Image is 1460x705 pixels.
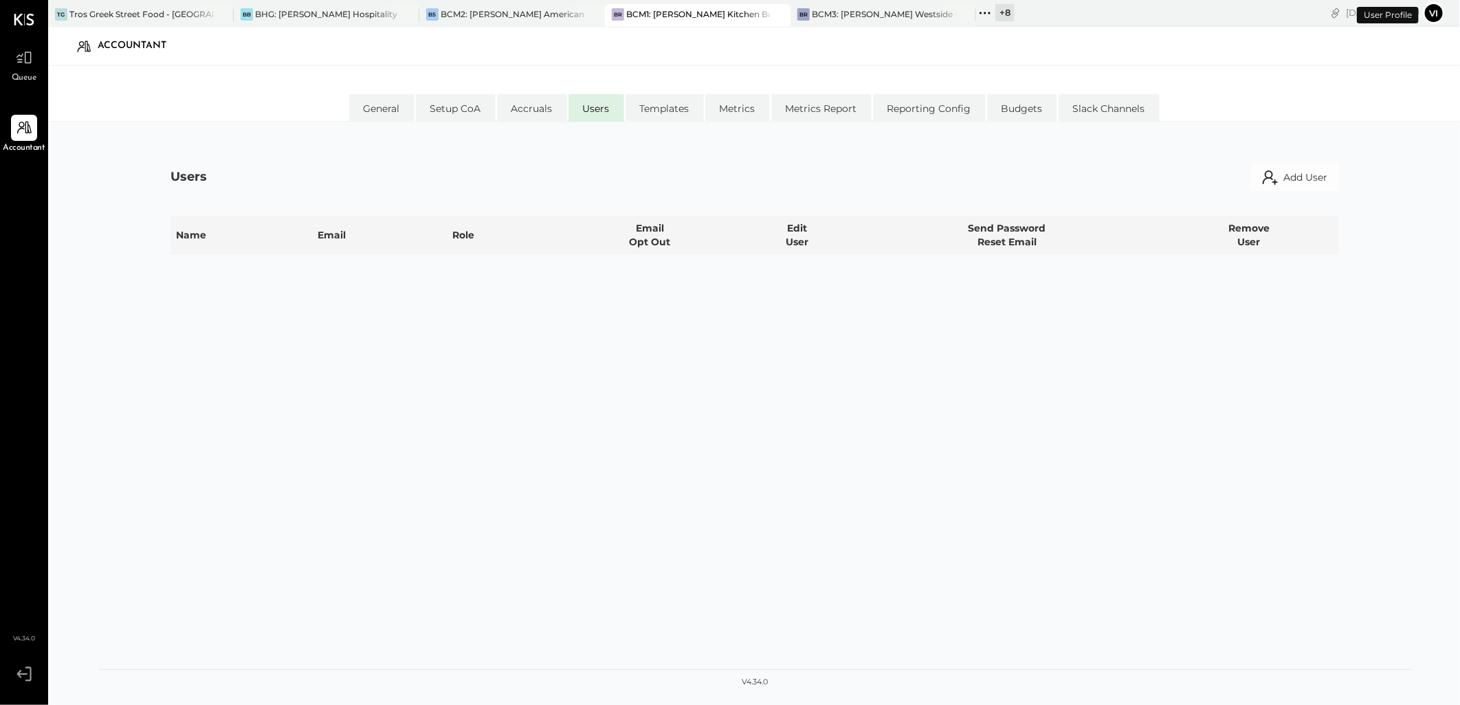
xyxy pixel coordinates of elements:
button: Vi [1423,2,1445,24]
span: Accountant [3,142,45,155]
th: Name [170,216,312,254]
div: BR [797,8,810,21]
div: BB [241,8,253,21]
div: Users [170,168,207,186]
th: Remove User [1160,216,1339,254]
div: Accountant [98,35,180,57]
li: Accruals [497,94,567,122]
li: Reporting Config [873,94,986,122]
div: copy link [1329,5,1342,20]
div: BHG: [PERSON_NAME] Hospitality Group, LLC [255,8,399,20]
button: Add User [1251,164,1339,191]
th: Email Opt Out [560,216,740,254]
div: BS [426,8,439,21]
div: BR [612,8,624,21]
li: General [349,94,414,122]
li: Slack Channels [1059,94,1160,122]
li: Metrics Report [771,94,872,122]
div: BCM1: [PERSON_NAME] Kitchen Bar Market [626,8,770,20]
div: Tros Greek Street Food - [GEOGRAPHIC_DATA] [69,8,213,20]
div: + 8 [995,4,1015,21]
li: Metrics [705,94,770,122]
th: Edit User [740,216,855,254]
div: TG [55,8,67,21]
th: Role [447,216,560,254]
span: Queue [12,72,37,85]
li: Users [568,94,624,122]
li: Budgets [987,94,1057,122]
th: Email [312,216,447,254]
div: v 4.34.0 [742,677,768,688]
div: BCM2: [PERSON_NAME] American Cooking [441,8,584,20]
th: Send Password Reset Email [855,216,1160,254]
li: Setup CoA [416,94,496,122]
li: Templates [626,94,704,122]
div: User Profile [1357,7,1419,23]
div: [DATE] [1346,6,1419,19]
a: Accountant [1,115,47,155]
a: Queue [1,45,47,85]
div: BCM3: [PERSON_NAME] Westside Grill [812,8,955,20]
